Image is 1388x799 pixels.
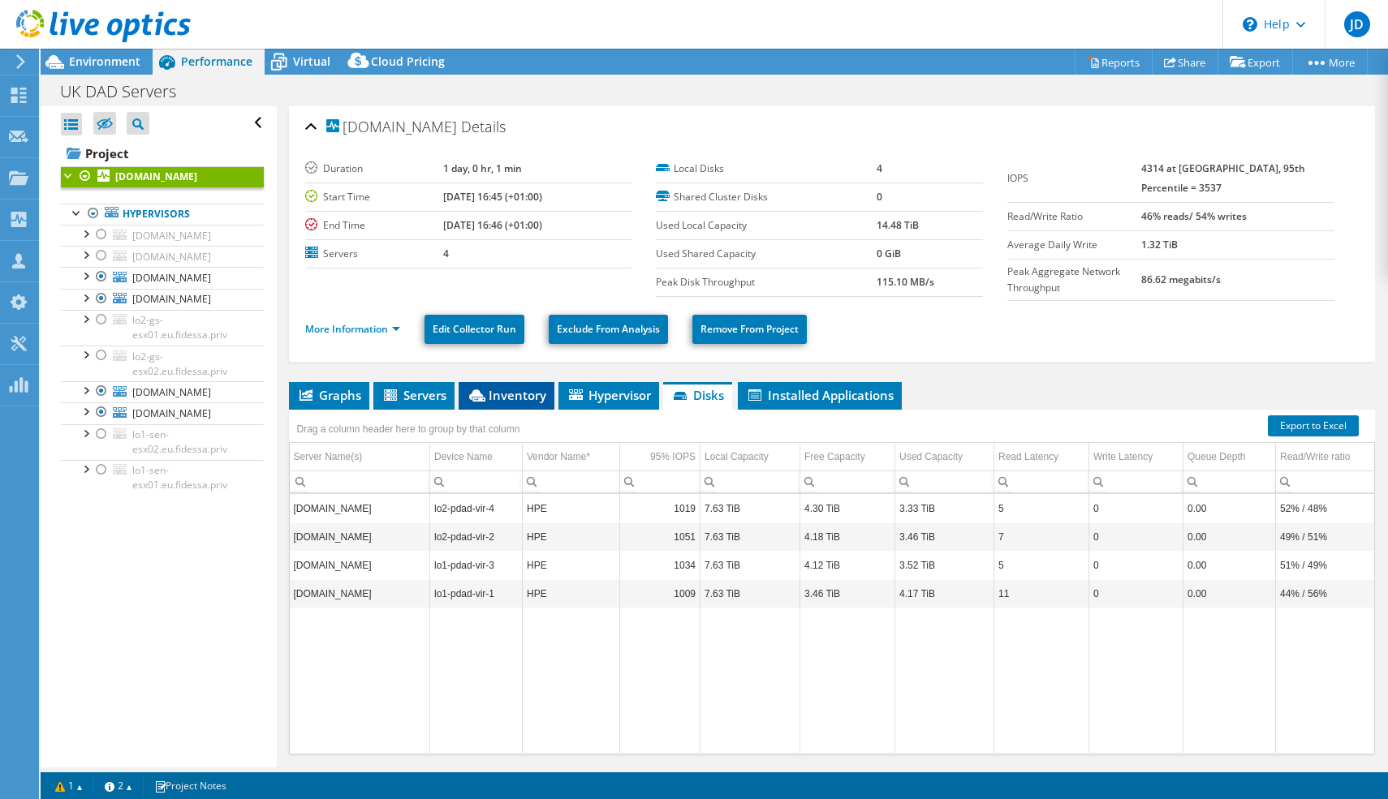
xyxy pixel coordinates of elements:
td: Column Server Name(s), Value lo1-pdad-vir-1.iongroup.net [290,579,430,608]
td: Column Write Latency, Value 0 [1089,579,1183,608]
span: [DOMAIN_NAME] [326,119,457,135]
a: [DOMAIN_NAME] [61,402,264,423]
td: 95% IOPS Column [620,443,700,471]
a: Project [61,140,264,166]
b: 4 [877,161,882,175]
span: Graphs [297,387,361,403]
div: Write Latency [1093,447,1153,466]
span: lo2-gs-esx02.eu.fidessa.priv [132,350,227,378]
label: Local Disks [656,161,877,177]
a: Share [1152,49,1218,75]
svg: \n [1243,17,1257,32]
div: Free Capacity [804,447,865,466]
label: Used Local Capacity [656,217,877,234]
b: 4 [443,247,449,260]
td: Column Read/Write ratio, Value 51% / 49% [1276,551,1381,579]
a: [DOMAIN_NAME] [61,267,264,288]
label: Servers [305,246,444,262]
a: lo2-gs-esx02.eu.fidessa.priv [61,346,264,381]
a: 1 [44,775,94,796]
td: Vendor Name* Column [523,443,620,471]
span: [DOMAIN_NAME] [132,385,211,399]
b: [DOMAIN_NAME] [115,170,197,183]
span: Performance [181,54,252,69]
b: 46% reads/ 54% writes [1141,209,1247,223]
td: Column Used Capacity, Value 3.33 TiB [895,494,994,522]
td: Column Vendor Name*, Value HPE [523,551,620,579]
b: 1 day, 0 hr, 1 min [443,161,522,175]
td: Column Read/Write ratio, Value 49% / 51% [1276,522,1381,551]
td: Column Device Name, Value lo2-pdad-vir-2 [430,522,523,551]
a: Exclude From Analysis [549,315,668,344]
label: End Time [305,217,444,234]
td: Column Read Latency, Value 7 [994,522,1089,551]
label: Peak Disk Throughput [656,274,877,290]
td: Column Server Name(s), Value lo1-pdad-vir-3.iongroup.net [290,551,430,579]
b: 14.48 TiB [877,218,919,232]
b: 0 [877,190,882,204]
td: Column Vendor Name*, Filter cell [523,470,620,492]
label: Shared Cluster Disks [656,189,877,205]
span: Installed Applications [746,387,894,403]
span: [DOMAIN_NAME] [132,250,211,264]
div: Device Name [434,447,493,466]
a: lo1-sen-esx01.eu.fidessa.priv [61,460,264,496]
td: Column Local Capacity, Value 7.63 TiB [700,579,800,608]
span: [DOMAIN_NAME] [132,406,211,420]
td: Column Device Name, Value lo1-pdad-vir-1 [430,579,523,608]
label: Duration [305,161,444,177]
td: Column Server Name(s), Filter cell [290,470,430,492]
td: Column Queue Depth, Value 0.00 [1183,494,1276,522]
td: Column Vendor Name*, Value HPE [523,494,620,522]
label: IOPS [1007,170,1141,187]
td: Column Free Capacity, Filter cell [800,470,895,492]
span: lo2-gs-esx01.eu.fidessa.priv [132,313,227,342]
td: Column Read Latency, Value 11 [994,579,1089,608]
td: Column Read/Write ratio, Value 44% / 56% [1276,579,1381,608]
a: 2 [93,775,144,796]
a: Project Notes [143,775,238,796]
td: Column Queue Depth, Filter cell [1183,470,1276,492]
td: Column Write Latency, Value 0 [1089,494,1183,522]
a: Remove From Project [692,315,807,344]
a: [DOMAIN_NAME] [61,225,264,246]
div: Used Capacity [899,447,963,466]
b: 86.62 megabits/s [1141,273,1221,286]
td: Column Local Capacity, Filter cell [700,470,800,492]
span: Environment [69,54,140,69]
span: Disks [671,387,724,403]
span: lo1-sen-esx01.eu.fidessa.priv [132,463,227,492]
label: Average Daily Write [1007,237,1141,253]
p: Vendor Name is currently only available to VMware supplied disks when using Live Optics collector... [289,764,1060,782]
a: Reports [1075,49,1153,75]
td: Column Read Latency, Filter cell [994,470,1089,492]
td: Server Name(s) Column [290,443,430,471]
span: Servers [381,387,446,403]
label: Start Time [305,189,444,205]
td: Column Queue Depth, Value 0.00 [1183,579,1276,608]
div: Data grid [289,410,1376,754]
td: Column Server Name(s), Value lo2-pdad-vir-4.iongroup.net [290,494,430,522]
td: Column Used Capacity, Value 4.17 TiB [895,579,994,608]
td: Column Device Name, Value lo1-pdad-vir-3 [430,551,523,579]
td: Column Queue Depth, Value 0.00 [1183,522,1276,551]
td: Column Device Name, Filter cell [430,470,523,492]
b: 4314 at [GEOGRAPHIC_DATA], 95th Percentile = 3537 [1141,161,1305,195]
td: Column 95% IOPS, Filter cell [620,470,700,492]
span: [DOMAIN_NAME] [132,229,211,243]
b: 0 GiB [877,247,901,260]
h1: UK DAD Servers [53,83,201,101]
label: Read/Write Ratio [1007,208,1141,225]
td: Column 95% IOPS, Value 1051 [620,522,700,551]
td: Column Device Name, Value lo2-pdad-vir-4 [430,494,523,522]
td: Read Latency Column [994,443,1089,471]
td: Column Read Latency, Value 5 [994,551,1089,579]
a: [DOMAIN_NAME] [61,166,264,187]
a: Export [1218,49,1293,75]
span: Virtual [293,54,330,69]
label: Used Shared Capacity [656,246,877,262]
a: More Information [305,322,400,336]
span: lo1-sen-esx02.eu.fidessa.priv [132,427,227,456]
td: Column Queue Depth, Value 0.00 [1183,551,1276,579]
td: Column Local Capacity, Value 7.63 TiB [700,522,800,551]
